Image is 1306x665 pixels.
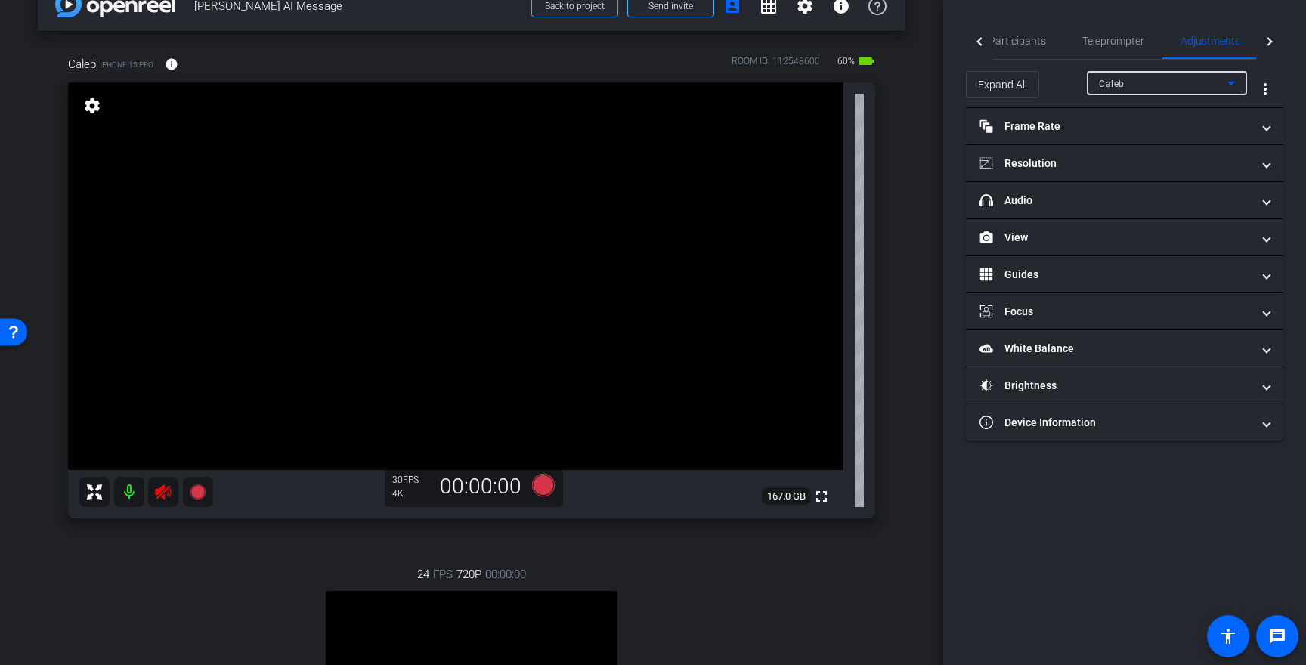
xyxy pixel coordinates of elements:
span: 167.0 GB [762,487,811,506]
mat-icon: info [165,57,178,71]
span: iPhone 15 Pro [100,59,153,70]
mat-panel-title: Resolution [980,156,1252,172]
mat-panel-title: Device Information [980,415,1252,431]
mat-panel-title: Focus [980,304,1252,320]
mat-icon: battery_std [857,52,875,70]
button: Expand All [966,71,1039,98]
mat-panel-title: Frame Rate [980,119,1252,135]
span: Caleb [68,56,96,73]
button: More Options for Adjustments Panel [1247,71,1283,107]
span: Caleb [1099,79,1125,89]
mat-expansion-panel-header: Brightness [966,367,1283,404]
div: 30 [392,474,430,486]
mat-expansion-panel-header: Audio [966,182,1283,218]
mat-icon: settings [82,97,103,115]
mat-panel-title: Brightness [980,378,1252,394]
mat-expansion-panel-header: View [966,219,1283,255]
mat-expansion-panel-header: Device Information [966,404,1283,441]
mat-expansion-panel-header: White Balance [966,330,1283,367]
mat-expansion-panel-header: Focus [966,293,1283,329]
span: Participants [989,36,1046,46]
mat-icon: fullscreen [812,487,831,506]
span: Adjustments [1181,36,1240,46]
span: Expand All [978,70,1027,99]
div: 00:00:00 [430,474,531,500]
mat-expansion-panel-header: Guides [966,256,1283,292]
mat-expansion-panel-header: Resolution [966,145,1283,181]
div: ROOM ID: 112548600 [732,54,820,76]
mat-icon: more_vert [1256,80,1274,98]
mat-panel-title: White Balance [980,341,1252,357]
mat-icon: accessibility [1219,627,1237,645]
span: 720P [456,566,481,583]
span: FPS [433,566,453,583]
span: 60% [835,49,857,73]
span: FPS [403,475,419,485]
span: Back to project [545,1,605,11]
span: 00:00:00 [485,566,526,583]
span: Teleprompter [1082,36,1144,46]
mat-panel-title: View [980,230,1252,246]
span: 24 [417,566,429,583]
mat-panel-title: Guides [980,267,1252,283]
mat-panel-title: Audio [980,193,1252,209]
mat-icon: message [1268,627,1286,645]
div: 4K [392,487,430,500]
mat-expansion-panel-header: Frame Rate [966,108,1283,144]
